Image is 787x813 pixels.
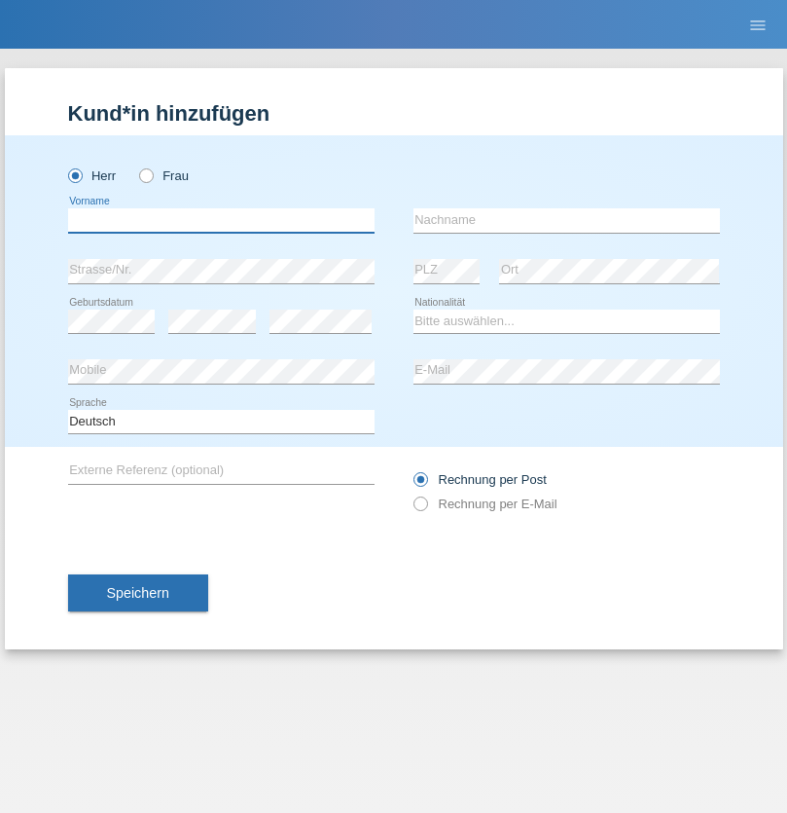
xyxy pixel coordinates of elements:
input: Frau [139,168,152,181]
a: menu [738,18,777,30]
button: Speichern [68,574,208,611]
label: Frau [139,168,189,183]
h1: Kund*in hinzufügen [68,101,720,126]
label: Rechnung per E-Mail [413,497,557,511]
i: menu [748,16,768,35]
input: Rechnung per Post [413,472,426,497]
input: Rechnung per E-Mail [413,497,426,521]
input: Herr [68,168,81,181]
span: Speichern [107,585,169,601]
label: Rechnung per Post [413,472,547,487]
label: Herr [68,168,117,183]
